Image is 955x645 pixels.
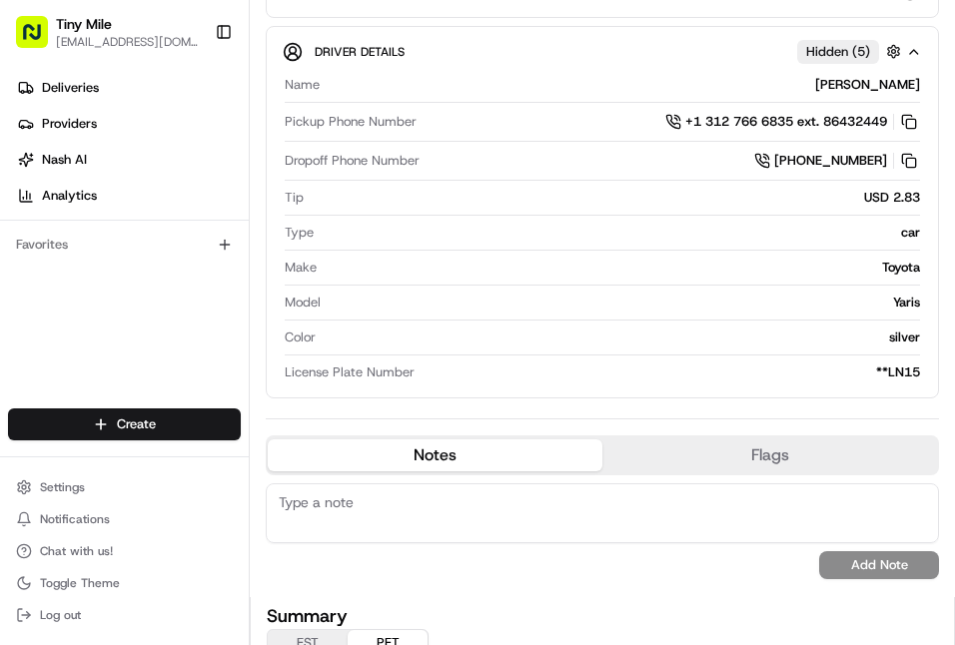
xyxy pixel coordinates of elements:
span: Type [285,224,314,242]
span: Providers [42,115,97,133]
button: Driver DetailsHidden (5) [283,35,922,68]
a: Providers [8,108,249,140]
span: Notifications [40,511,110,527]
button: Flags [602,439,937,471]
img: 1736555255976-a54dd68f-1ca7-489b-9aae-adbdc363a1c4 [20,191,56,227]
button: Notes [268,439,602,471]
button: Chat with us! [8,537,241,565]
button: [EMAIL_ADDRESS][DOMAIN_NAME] [56,34,199,50]
span: [PHONE_NUMBER] [774,152,887,170]
span: Analytics [42,187,97,205]
div: Favorites [8,229,241,261]
span: Toggle Theme [40,575,120,591]
button: Toggle Theme [8,569,241,597]
span: Chat with us! [40,543,113,559]
a: 📗Knowledge Base [12,282,161,318]
div: Yaris [329,294,920,312]
a: +1 312 766 6835 ext. 86432449 [665,111,920,133]
span: Dropoff Phone Number [285,152,420,170]
button: Settings [8,473,241,501]
span: Make [285,259,317,277]
span: Nash AI [42,151,87,169]
span: License Plate Number [285,363,415,381]
a: Analytics [8,180,249,212]
button: Notifications [8,505,241,533]
div: USD 2.83 [312,189,920,207]
span: Color [285,328,316,346]
span: Pickup Phone Number [285,113,417,131]
span: Driver Details [315,44,405,60]
span: Hidden ( 5 ) [806,43,870,61]
button: Log out [8,601,241,629]
a: 💻API Documentation [161,282,329,318]
span: Name [285,76,320,94]
button: Hidden (5) [797,39,906,64]
div: [PERSON_NAME] [328,76,920,94]
div: 💻 [169,292,185,308]
div: We're available if you need us! [68,211,253,227]
button: Start new chat [340,197,364,221]
span: Tip [285,189,304,207]
button: Tiny Mile[EMAIL_ADDRESS][DOMAIN_NAME] [8,8,207,56]
span: Create [117,415,156,433]
button: Tiny Mile [56,14,112,34]
input: Clear [52,129,330,150]
span: Knowledge Base [40,290,153,310]
a: Deliveries [8,72,249,104]
div: silver [324,328,920,346]
span: +1 312 766 6835 ext. 86432449 [685,113,887,131]
a: [PHONE_NUMBER] [754,150,920,172]
a: Powered byPylon [141,337,242,353]
div: 📗 [20,292,36,308]
div: Start new chat [68,191,328,211]
div: Toyota [325,259,920,277]
span: Deliveries [42,79,99,97]
a: Nash AI [8,144,249,176]
div: car [322,224,920,242]
button: Create [8,408,241,440]
span: Model [285,294,321,312]
span: Settings [40,479,85,495]
span: Pylon [199,338,242,353]
img: Nash [20,20,60,60]
span: Log out [40,607,81,623]
p: Welcome 👋 [20,80,364,112]
h3: Summary [267,607,348,625]
span: API Documentation [189,290,321,310]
